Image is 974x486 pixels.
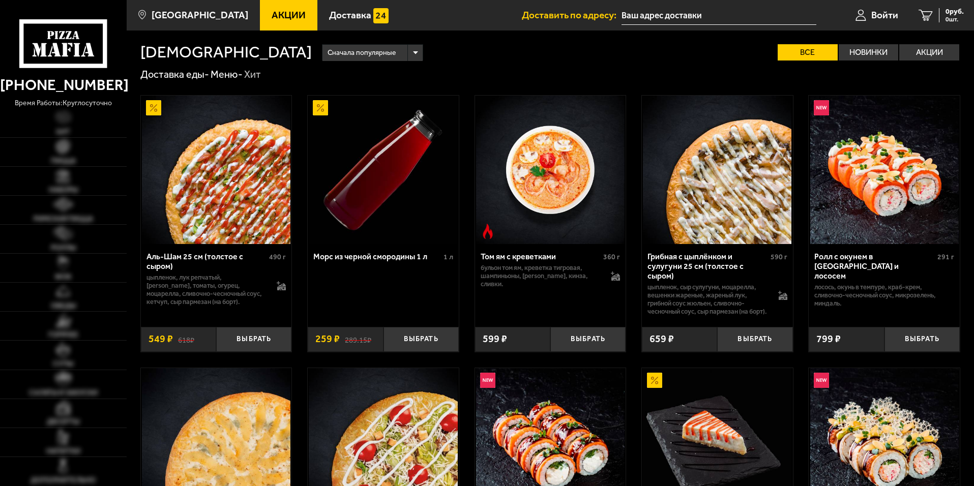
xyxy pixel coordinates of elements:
[244,68,261,81] div: Хит
[269,253,286,261] span: 490 г
[53,360,73,368] span: Супы
[481,252,601,261] div: Том ям с креветками
[383,327,459,352] button: Выбрать
[48,331,78,339] span: Горячее
[937,253,954,261] span: 291 г
[778,44,838,60] label: Все
[309,96,457,244] img: Морс из черной смородины 1 л
[146,274,267,306] p: цыпленок, лук репчатый, [PERSON_NAME], томаты, огурец, моцарелла, сливочно-чесночный соус, кетчуп...
[899,44,959,60] label: Акции
[481,264,601,288] p: бульон том ям, креветка тигровая, шампиньоны, [PERSON_NAME], кинза, сливки.
[839,44,899,60] label: Новинки
[216,327,291,352] button: Выбрать
[814,283,954,308] p: лосось, окунь в темпуре, краб-крем, сливочно-чесночный соус, микрозелень, миндаль.
[809,96,960,244] a: НовинкаРолл с окунем в темпуре и лососем
[816,334,841,344] span: 799 ₽
[373,8,389,23] img: 15daf4d41897b9f0e9f617042186c801.svg
[622,6,816,25] input: Ваш адрес доставки
[272,10,306,20] span: Акции
[46,448,80,455] span: Напитки
[647,252,768,281] div: Грибная с цыплёнком и сулугуни 25 см (толстое с сыром)
[717,327,792,352] button: Выбрать
[55,274,72,281] span: WOK
[483,334,507,344] span: 599 ₽
[814,100,829,115] img: Новинка
[49,187,78,194] span: Наборы
[475,96,626,244] a: Острое блюдоТом ям с креветками
[211,68,243,80] a: Меню-
[152,10,248,20] span: [GEOGRAPHIC_DATA]
[946,8,964,15] span: 0 руб.
[315,334,340,344] span: 259 ₽
[47,418,79,426] span: Десерты
[29,389,98,397] span: Салаты и закуски
[345,334,371,344] s: 289.15 ₽
[140,68,209,80] a: Доставка еды-
[56,129,70,136] span: Хит
[647,283,768,316] p: цыпленок, сыр сулугуни, моцарелла, вешенки жареные, жареный лук, грибной соус Жюльен, сливочно-че...
[51,245,76,252] span: Роллы
[51,158,76,165] span: Пицца
[146,252,267,271] div: Аль-Шам 25 см (толстое с сыром)
[522,10,622,20] span: Доставить по адресу:
[140,44,312,60] h1: [DEMOGRAPHIC_DATA]
[476,96,625,244] img: Том ям с креветками
[149,334,173,344] span: 549 ₽
[550,327,626,352] button: Выбрать
[146,100,161,115] img: Акционный
[871,10,898,20] span: Войти
[810,96,959,244] img: Ролл с окунем в темпуре и лососем
[308,96,459,244] a: АкционныйМорс из черной смородины 1 л
[884,327,960,352] button: Выбрать
[642,96,793,244] a: Грибная с цыплёнком и сулугуни 25 см (толстое с сыром)
[814,252,935,281] div: Ролл с окунем в [GEOGRAPHIC_DATA] и лососем
[178,334,194,344] s: 618 ₽
[650,334,674,344] span: 659 ₽
[141,96,292,244] a: АкционныйАль-Шам 25 см (толстое с сыром)
[329,10,371,20] span: Доставка
[142,96,290,244] img: Аль-Шам 25 см (толстое с сыром)
[814,373,829,388] img: Новинка
[51,302,76,310] span: Обеды
[34,216,93,223] span: Римская пицца
[328,43,396,63] span: Сначала популярные
[480,224,495,239] img: Острое блюдо
[603,253,620,261] span: 360 г
[313,252,441,261] div: Морс из черной смородины 1 л
[480,373,495,388] img: Новинка
[946,16,964,22] span: 0 шт.
[444,253,453,261] span: 1 л
[643,96,791,244] img: Грибная с цыплёнком и сулугуни 25 см (толстое с сыром)
[31,477,96,484] span: Дополнительно
[313,100,328,115] img: Акционный
[647,373,662,388] img: Акционный
[771,253,787,261] span: 590 г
